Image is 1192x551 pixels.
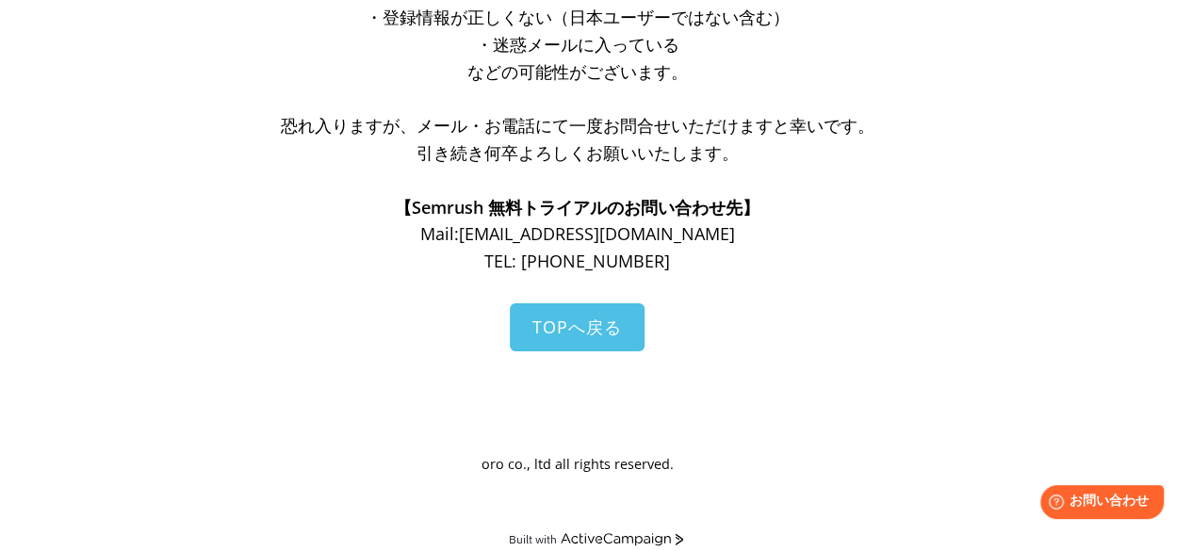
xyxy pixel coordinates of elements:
[366,6,790,28] span: ・登録情報が正しくない（日本ユーザーではない含む）
[420,222,735,245] span: Mail: [EMAIL_ADDRESS][DOMAIN_NAME]
[416,141,739,164] span: 引き続き何卒よろしくお願いいたします。
[281,114,874,137] span: 恐れ入りますが、メール・お電話にて一度お問合せいただけますと幸いです。
[1024,478,1171,530] iframe: Help widget launcher
[484,250,670,272] span: TEL: [PHONE_NUMBER]
[509,532,557,546] div: Built with
[467,60,688,83] span: などの可能性がございます。
[532,316,622,338] span: TOPへ戻る
[510,303,645,351] a: TOPへ戻る
[476,33,679,56] span: ・迷惑メールに入っている
[395,196,759,219] span: 【Semrush 無料トライアルのお問い合わせ先】
[482,455,674,473] span: oro co., ltd all rights reserved.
